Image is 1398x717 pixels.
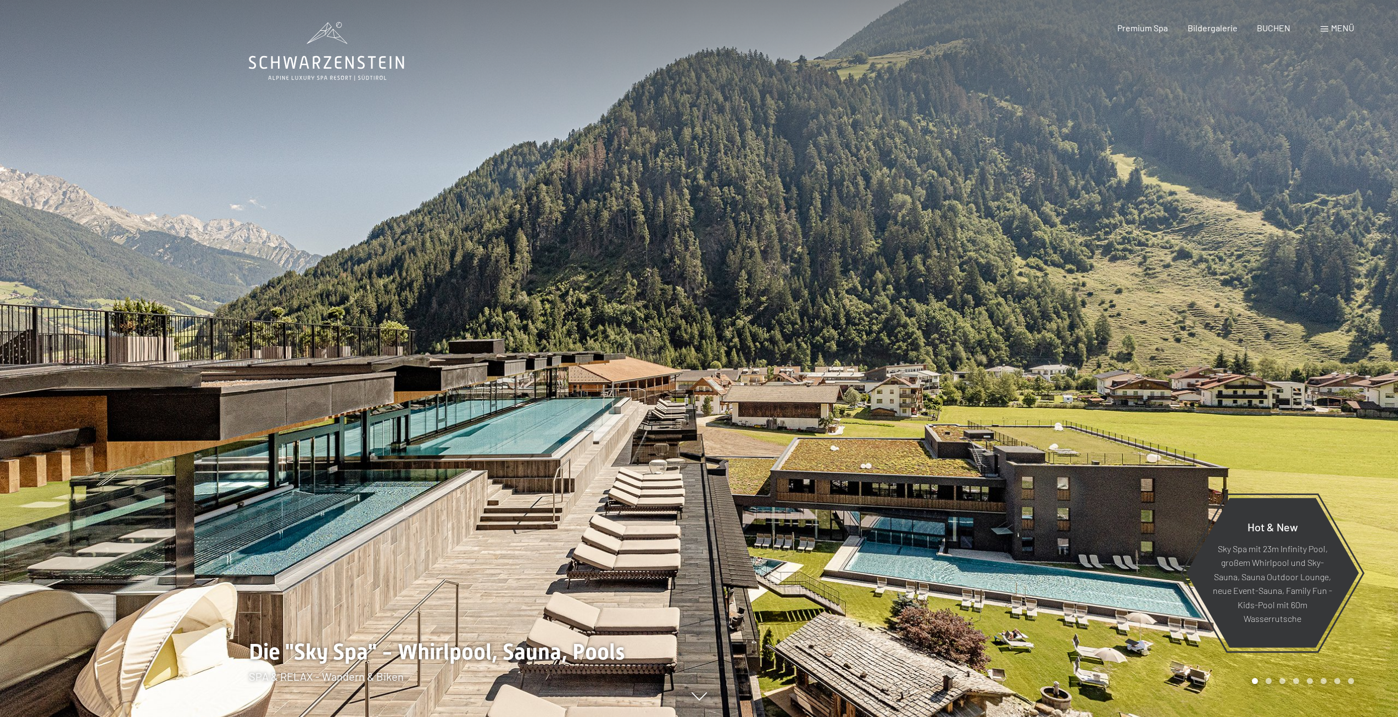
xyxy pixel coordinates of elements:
[1307,678,1313,684] div: Carousel Page 5
[1247,520,1298,533] span: Hot & New
[1279,678,1285,684] div: Carousel Page 3
[1257,23,1290,33] a: BUCHEN
[1348,678,1354,684] div: Carousel Page 8
[1266,678,1272,684] div: Carousel Page 2
[1321,678,1327,684] div: Carousel Page 6
[1293,678,1299,684] div: Carousel Page 4
[1331,23,1354,33] span: Menü
[1248,678,1354,684] div: Carousel Pagination
[1334,678,1340,684] div: Carousel Page 7
[1185,497,1360,648] a: Hot & New Sky Spa mit 23m Infinity Pool, großem Whirlpool und Sky-Sauna, Sauna Outdoor Lounge, ne...
[1117,23,1168,33] a: Premium Spa
[1188,23,1238,33] a: Bildergalerie
[1213,541,1332,626] p: Sky Spa mit 23m Infinity Pool, großem Whirlpool und Sky-Sauna, Sauna Outdoor Lounge, neue Event-S...
[1252,678,1258,684] div: Carousel Page 1 (Current Slide)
